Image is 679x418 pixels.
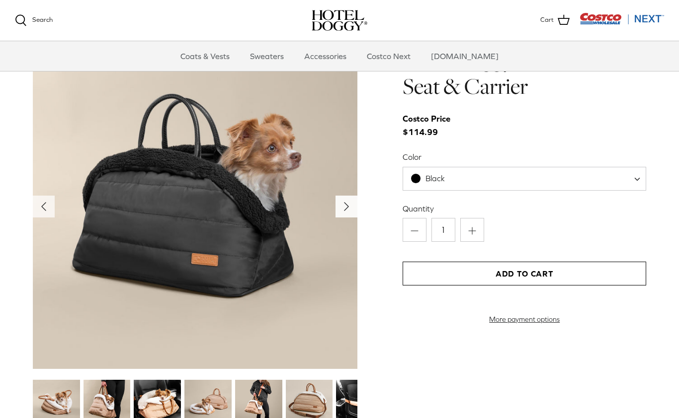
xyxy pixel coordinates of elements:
a: More payment options [403,315,646,324]
a: Visit Costco Next [580,19,664,26]
a: Sweaters [241,41,293,71]
span: Black [425,174,445,183]
label: Color [403,151,646,162]
img: Costco Next [580,12,664,25]
span: Black [403,167,646,191]
button: Next [336,196,357,217]
a: hoteldoggy.com hoteldoggycom [312,10,367,31]
img: hoteldoggycom [312,10,367,31]
span: $114.99 [403,112,460,139]
a: Search [15,14,53,26]
span: Cart [540,15,554,25]
label: Quantity [403,203,646,214]
input: Quantity [431,218,455,242]
span: Black [403,173,465,184]
a: Coats & Vests [171,41,239,71]
a: [DOMAIN_NAME] [422,41,508,71]
a: Cart [540,14,570,27]
span: Search [32,16,53,23]
h1: Hotel Doggy Deluxe Car Seat & Carrier [403,45,646,101]
button: Add to Cart [403,262,646,285]
button: Previous [33,196,55,217]
div: Costco Price [403,112,450,126]
a: Accessories [295,41,355,71]
a: Costco Next [358,41,420,71]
